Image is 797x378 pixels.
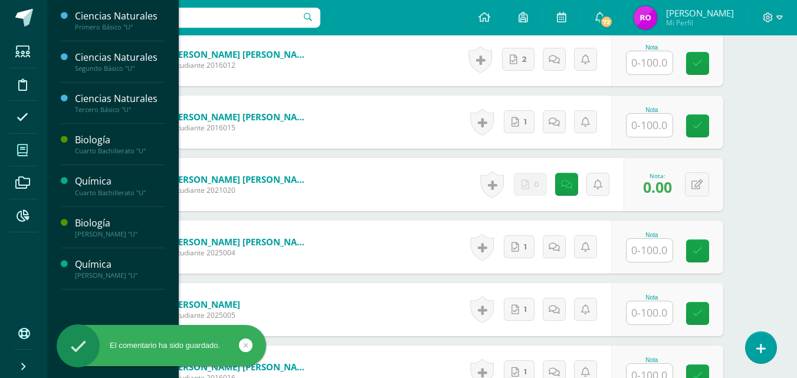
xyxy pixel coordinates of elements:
div: Química [75,258,165,271]
div: Cuarto Bachillerato "U" [75,189,165,197]
div: Tercero Básico "U" [75,106,165,114]
img: 66a715204c946aaac10ab2c26fd27ac0.png [634,6,657,29]
input: Busca un usuario... [55,8,320,28]
a: [PERSON_NAME] [PERSON_NAME] [170,173,311,185]
a: 1 [504,110,534,133]
div: Ciencias Naturales [75,92,165,106]
div: Ciencias Naturales [75,9,165,23]
div: Biología [75,133,165,147]
a: 1 [504,235,534,258]
a: [PERSON_NAME] [PERSON_NAME] [170,48,311,60]
span: 2 [522,48,527,70]
a: Biología[PERSON_NAME] "U" [75,216,165,238]
a: Química[PERSON_NAME] "U" [75,258,165,280]
span: Estudiante 2025005 [170,310,240,320]
div: Ciencias Naturales [75,51,165,64]
span: 0 [534,173,539,195]
a: Ciencias NaturalesPrimero Básico "U" [75,9,165,31]
span: 72 [600,15,613,28]
div: Cuarto Bachillerato "U" [75,147,165,155]
span: Estudiante 2025004 [170,248,311,258]
a: Ciencias NaturalesTercero Básico "U" [75,92,165,114]
a: [PERSON_NAME] [PERSON_NAME] [170,111,311,123]
span: Mi Perfil [666,18,734,28]
span: 1 [524,298,527,320]
a: Ciencias NaturalesSegundo Básico "U" [75,51,165,73]
div: Química [75,175,165,188]
div: El comentario ha sido guardado. [57,340,266,351]
a: [PERSON_NAME] [170,298,240,310]
span: Estudiante 2016012 [170,60,311,70]
div: Nota [626,107,678,113]
div: Biología [75,216,165,230]
a: 2 [502,48,534,71]
input: 0-100.0 [627,239,673,262]
div: Nota [626,232,678,238]
div: Nota [626,357,678,363]
div: Primero Básico "U" [75,23,165,31]
span: [PERSON_NAME] [666,7,734,19]
a: BiologíaCuarto Bachillerato "U" [75,133,165,155]
input: 0-100.0 [627,114,673,137]
div: Nota [626,44,678,51]
div: Nota: [643,172,672,180]
input: 0-100.0 [627,301,673,324]
span: 1 [524,236,527,258]
span: Estudiante 2016015 [170,123,311,133]
div: [PERSON_NAME] "U" [75,271,165,280]
span: 0.00 [643,177,672,197]
span: Estudiante 2021020 [170,185,311,195]
a: 1 [504,298,534,321]
a: QuímicaCuarto Bachillerato "U" [75,175,165,196]
span: 1 [524,111,527,133]
div: Segundo Básico "U" [75,64,165,73]
a: [PERSON_NAME] [PERSON_NAME] [170,236,311,248]
div: Nota [626,294,678,301]
input: 0-100.0 [627,51,673,74]
div: [PERSON_NAME] "U" [75,230,165,238]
